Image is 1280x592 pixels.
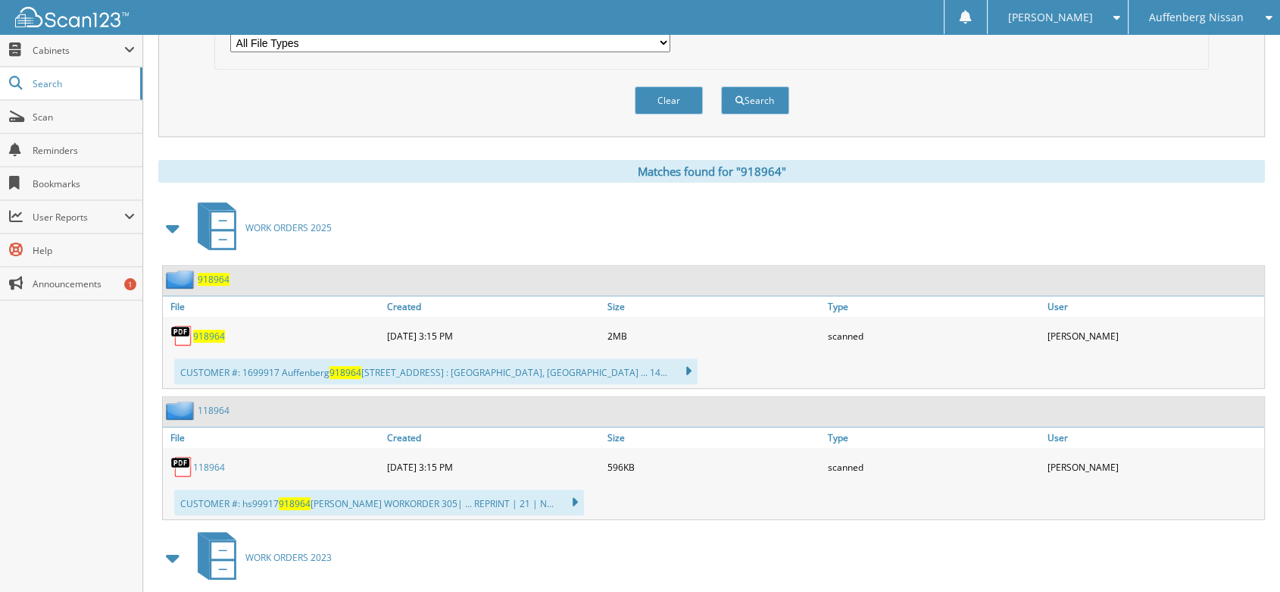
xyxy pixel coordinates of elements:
[198,273,229,286] a: 918964
[383,428,604,448] a: Created
[174,359,698,384] div: CUSTOMER #: 1699917 Auffenberg [STREET_ADDRESS] : [GEOGRAPHIC_DATA], [GEOGRAPHIC_DATA] ... 14...
[33,211,124,224] span: User Reports
[635,86,703,114] button: Clear
[166,401,198,420] img: folder2.png
[124,278,136,290] div: 1
[823,452,1044,482] div: scanned
[1044,452,1264,482] div: [PERSON_NAME]
[170,456,193,478] img: PDF.png
[721,86,789,114] button: Search
[166,270,198,289] img: folder2.png
[604,321,824,351] div: 2MB
[1044,296,1264,317] a: User
[158,160,1265,183] div: Matches found for "918964"
[33,111,135,124] span: Scan
[33,144,135,157] span: Reminders
[823,428,1044,448] a: Type
[823,296,1044,317] a: Type
[193,330,225,343] a: 918964
[163,428,383,448] a: File
[383,296,604,317] a: Created
[189,528,332,587] a: WORK ORDERS 2023
[33,277,135,290] span: Announcements
[15,7,129,27] img: scan123-logo-white.svg
[33,177,135,190] span: Bookmarks
[1149,13,1244,22] span: Auffenberg Nissan
[604,428,824,448] a: Size
[189,198,332,258] a: WORK ORDERS 2025
[1044,428,1264,448] a: User
[245,221,332,234] span: WORK ORDERS 2025
[198,404,229,417] a: 118964
[170,324,193,347] img: PDF.png
[604,296,824,317] a: Size
[174,490,584,515] div: CUSTOMER #: hs99917 [PERSON_NAME] WORKORDER 305| ... REPRINT | 21 | N...
[1044,321,1264,351] div: [PERSON_NAME]
[33,244,135,257] span: Help
[329,366,361,379] span: 918964
[163,296,383,317] a: File
[1008,13,1093,22] span: [PERSON_NAME]
[383,452,604,482] div: [DATE] 3:15 PM
[245,551,332,564] span: WORK ORDERS 2023
[33,44,124,57] span: Cabinets
[604,452,824,482] div: 596KB
[193,461,225,474] a: 118964
[823,321,1044,351] div: scanned
[33,77,133,90] span: Search
[279,497,311,510] span: 918964
[383,321,604,351] div: [DATE] 3:15 PM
